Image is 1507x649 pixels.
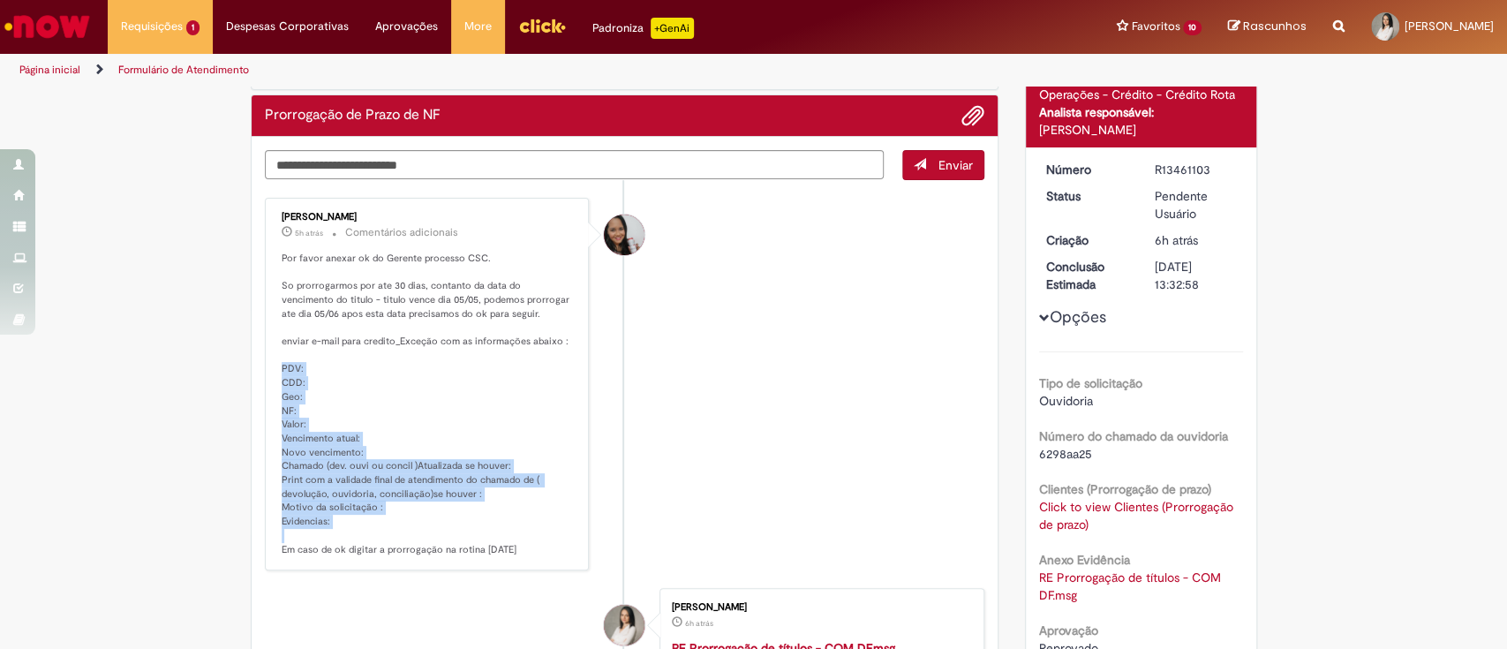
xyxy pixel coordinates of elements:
span: 10 [1183,20,1202,35]
dt: Conclusão Estimada [1033,258,1142,293]
span: [PERSON_NAME] [1405,19,1494,34]
p: +GenAi [651,18,694,39]
span: 6h atrás [685,618,713,629]
span: 1 [186,20,200,35]
textarea: Digite sua mensagem aqui... [265,150,885,180]
div: [PERSON_NAME] [1039,121,1243,139]
b: Aprovação [1039,623,1098,638]
dt: Criação [1033,231,1142,249]
span: More [464,18,492,35]
span: 5h atrás [295,228,323,238]
button: Adicionar anexos [961,104,984,127]
div: Operações - Crédito - Crédito Rota [1039,86,1243,103]
div: Valeria Maria Da Conceicao [604,215,644,255]
a: Download de RE Prorrogação de títulos - COM DF.msg [1039,570,1224,603]
div: 29/08/2025 09:32:55 [1155,231,1237,249]
b: Número do chamado da ouvidoria [1039,428,1228,444]
h2: Prorrogação de Prazo de NF Histórico de tíquete [265,108,441,124]
b: Tipo de solicitação [1039,375,1142,391]
div: [PERSON_NAME] [672,602,966,613]
div: [PERSON_NAME] [282,212,576,223]
span: Rascunhos [1243,18,1307,34]
time: 29/08/2025 10:21:15 [295,228,323,238]
div: [DATE] 13:32:58 [1155,258,1237,293]
b: Anexo Evidência [1039,552,1130,568]
span: Favoritos [1131,18,1179,35]
button: Enviar [902,150,984,180]
time: 29/08/2025 09:32:55 [1155,232,1198,248]
img: ServiceNow [2,9,93,44]
div: Mikaella Cristina De Paula Costa [604,605,644,645]
span: Ouvidoria [1039,393,1093,409]
div: Analista responsável: [1039,103,1243,121]
ul: Trilhas de página [13,54,991,87]
div: R13461103 [1155,161,1237,178]
span: Aprovações [375,18,438,35]
b: Clientes (Prorrogação de prazo) [1039,481,1211,497]
span: 6298aa25 [1039,446,1092,462]
a: Formulário de Atendimento [118,63,249,77]
span: Requisições [121,18,183,35]
img: click_logo_yellow_360x200.png [518,12,566,39]
small: Comentários adicionais [345,225,458,240]
a: Click to view Clientes (Prorrogação de prazo) [1039,499,1233,532]
div: Pendente Usuário [1155,187,1237,223]
div: Padroniza [592,18,694,39]
a: Rascunhos [1228,19,1307,35]
dt: Número [1033,161,1142,178]
a: Página inicial [19,63,80,77]
span: Enviar [938,157,973,173]
dt: Status [1033,187,1142,205]
p: Por favor anexar ok do Gerente processo CSC. So prorrogarmos por ate 30 dias, contanto da data do... [282,252,576,556]
span: 6h atrás [1155,232,1198,248]
span: Despesas Corporativas [226,18,349,35]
